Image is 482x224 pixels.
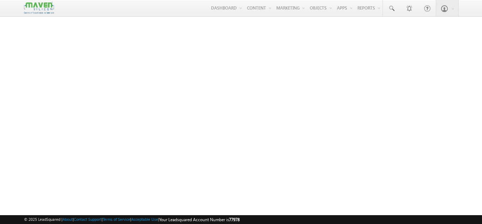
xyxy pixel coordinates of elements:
[74,217,102,222] a: Contact Support
[24,2,54,14] img: Custom Logo
[131,217,158,222] a: Acceptable Use
[103,217,130,222] a: Terms of Service
[62,217,73,222] a: About
[159,217,240,222] span: Your Leadsquared Account Number is
[24,216,240,223] span: © 2025 LeadSquared | | | | |
[229,217,240,222] span: 77978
